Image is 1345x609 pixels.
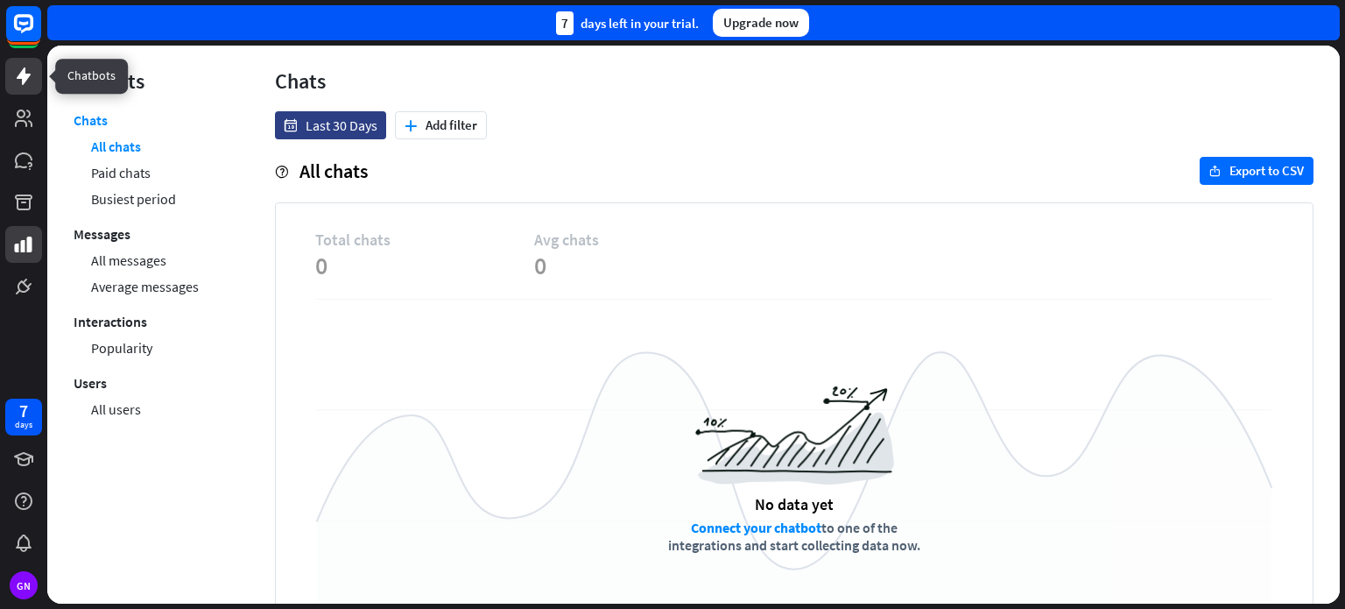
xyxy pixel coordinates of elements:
[14,7,67,60] button: Open LiveChat chat widget
[755,494,834,514] div: No data yet
[695,386,894,485] img: a6954988516a0971c967.png
[315,230,534,250] span: Total chats
[556,11,574,35] div: 7
[91,396,141,422] a: All users
[74,308,147,335] a: Interactions
[74,370,107,396] a: Users
[1200,157,1313,185] button: exportExport to CSV
[74,67,222,95] div: Reports
[284,119,297,132] i: date
[395,111,487,139] button: plusAdd filter
[1209,166,1221,177] i: export
[534,230,753,250] span: Avg chats
[91,247,166,273] a: All messages
[10,571,38,599] div: GN
[275,67,1313,95] div: Chats
[91,273,199,300] a: Average messages
[5,399,42,436] a: 7 days
[691,519,821,536] a: Connect your chatbot
[91,186,176,212] a: Busiest period
[299,159,368,183] span: All chats
[315,250,534,281] span: 0
[91,133,141,159] a: All chats
[661,519,928,554] div: to one of the integrations and start collecting data now.
[15,419,32,431] div: days
[534,250,753,281] span: 0
[74,111,108,133] a: Chats
[405,120,417,131] i: plus
[306,117,377,134] span: Last 30 Days
[19,403,28,419] div: 7
[275,166,288,179] i: help
[713,9,809,37] div: Upgrade now
[91,335,152,361] a: Popularity
[74,221,130,247] a: Messages
[556,11,699,35] div: days left in your trial.
[91,159,151,186] a: Paid chats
